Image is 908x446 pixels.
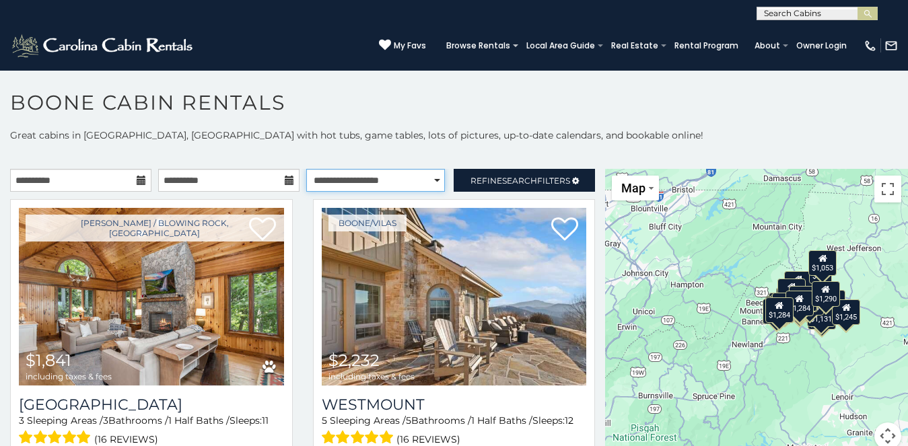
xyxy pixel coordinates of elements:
[26,350,71,370] span: $1,841
[808,250,837,276] div: $1,053
[763,298,792,324] div: $2,017
[406,414,411,426] span: 5
[379,39,426,52] a: My Favs
[765,297,794,322] div: $1,284
[26,372,112,381] span: including taxes & fees
[328,215,407,231] a: Boone/Vilas
[884,39,898,52] img: mail-regular-white.png
[103,414,108,426] span: 3
[621,181,645,195] span: Map
[262,414,269,426] span: 11
[322,208,587,385] a: Westmount $2,232 including taxes & fees
[520,36,602,55] a: Local Area Guide
[833,299,861,325] div: $1,245
[812,281,840,306] div: $1,290
[328,350,380,370] span: $2,232
[328,372,415,381] span: including taxes & fees
[668,36,745,55] a: Rental Program
[551,216,578,244] a: Add to favorites
[10,32,197,59] img: White-1-2.png
[19,396,284,414] a: [GEOGRAPHIC_DATA]
[502,176,537,186] span: Search
[784,270,812,296] div: $1,833
[454,169,595,192] a: RefineSearchFilters
[808,304,836,330] div: $2,220
[322,414,327,426] span: 5
[789,286,817,311] div: $1,261
[807,301,835,327] div: $1,131
[19,208,284,385] img: Chimney Island
[168,414,230,426] span: 1 Half Baths /
[565,414,573,426] span: 12
[394,40,426,52] span: My Favs
[470,176,570,186] span: Refine Filters
[777,278,806,303] div: $2,513
[440,36,517,55] a: Browse Rentals
[19,396,284,414] h3: Chimney Island
[322,396,587,414] a: Westmount
[790,36,853,55] a: Owner Login
[612,176,659,200] button: Change map style
[785,290,814,315] div: $1,284
[864,39,877,52] img: phone-regular-white.png
[604,36,665,55] a: Real Estate
[19,208,284,385] a: Chimney Island $1,841 including taxes & fees
[322,208,587,385] img: Westmount
[748,36,787,55] a: About
[471,414,532,426] span: 1 Half Baths /
[874,176,901,202] button: Toggle fullscreen view
[26,215,284,241] a: [PERSON_NAME] / Blowing Rock, [GEOGRAPHIC_DATA]
[19,414,24,426] span: 3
